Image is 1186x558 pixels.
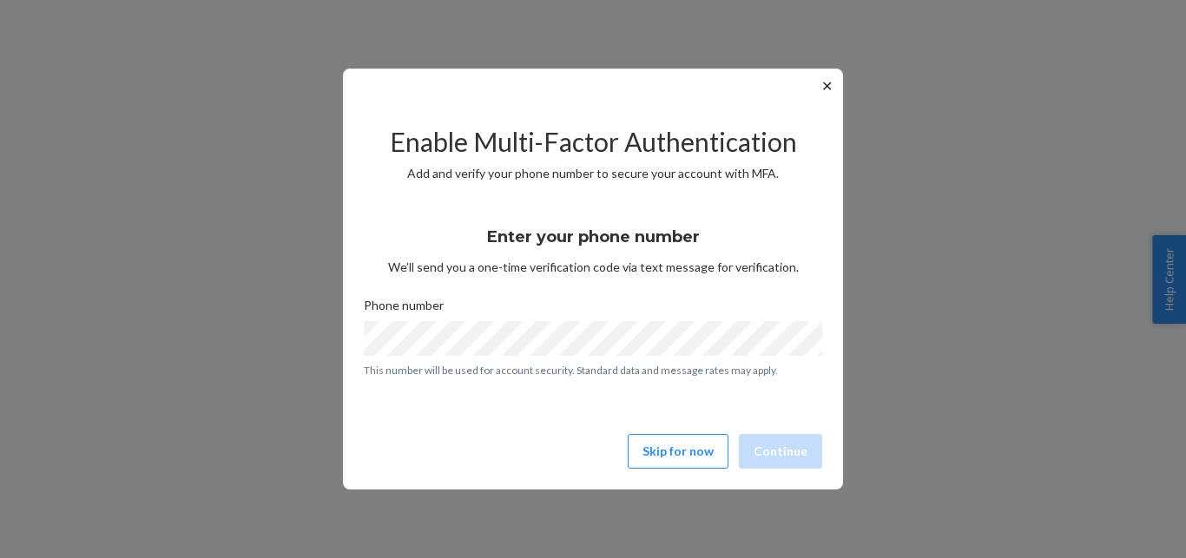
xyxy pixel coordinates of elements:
[364,212,822,276] div: We’ll send you a one-time verification code via text message for verification.
[487,226,700,248] h3: Enter your phone number
[364,297,444,321] span: Phone number
[364,363,822,377] p: This number will be used for account security. Standard data and message rates may apply.
[739,434,822,469] button: Continue
[364,165,822,182] p: Add and verify your phone number to secure your account with MFA.
[818,75,836,96] button: ✕
[364,128,822,156] h2: Enable Multi-Factor Authentication
[628,434,728,469] button: Skip for now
